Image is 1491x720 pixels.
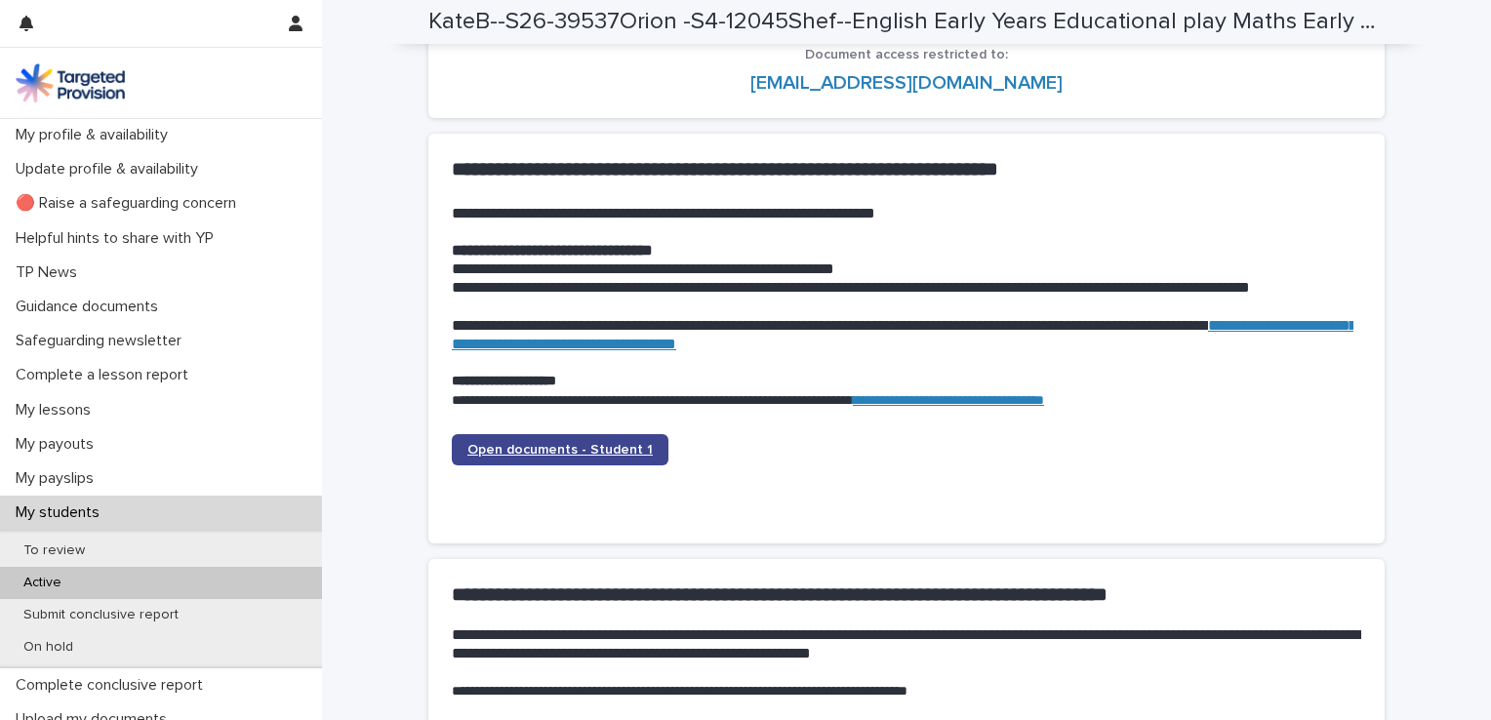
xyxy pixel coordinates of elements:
p: My students [8,503,115,522]
p: To review [8,542,101,559]
span: Open documents - Student 1 [467,443,653,457]
p: Active [8,575,77,591]
img: M5nRWzHhSzIhMunXDL62 [16,63,125,102]
p: On hold [8,639,89,656]
p: Complete a lesson report [8,366,204,384]
p: Safeguarding newsletter [8,332,197,350]
a: Open documents - Student 1 [452,434,668,465]
p: My payslips [8,469,109,488]
h2: KateB--S26-39537Orion -S4-12045Shef--English Early Years Educational play Maths Early Years-16458 [428,8,1377,36]
a: [EMAIL_ADDRESS][DOMAIN_NAME] [750,73,1063,93]
p: Update profile & availability [8,160,214,179]
p: My profile & availability [8,126,183,144]
p: My payouts [8,435,109,454]
p: TP News [8,263,93,282]
p: Submit conclusive report [8,607,194,623]
span: Document access restricted to: [805,48,1008,61]
p: Guidance documents [8,298,174,316]
p: Complete conclusive report [8,676,219,695]
p: 🔴 Raise a safeguarding concern [8,194,252,213]
p: Helpful hints to share with YP [8,229,229,248]
p: My lessons [8,401,106,420]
